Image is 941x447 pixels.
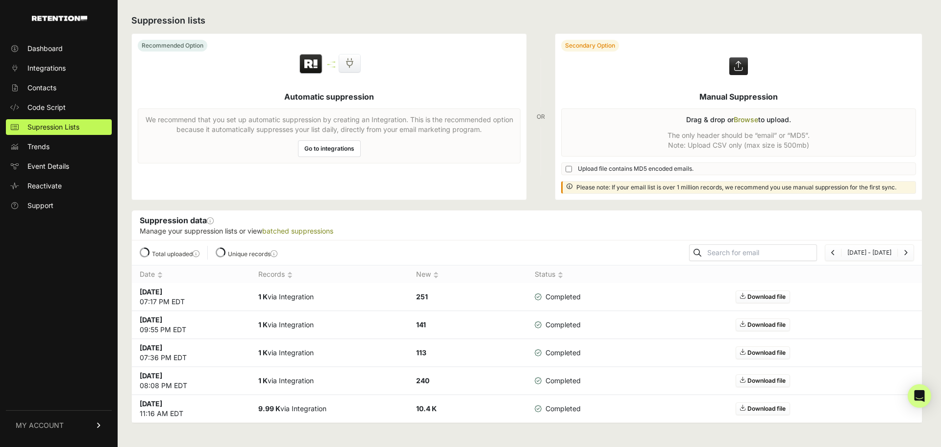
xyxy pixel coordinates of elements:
[27,181,62,191] span: Reactivate
[262,227,333,235] a: batched suppressions
[566,166,572,172] input: Upload file contains MD5 encoded emails.
[6,41,112,56] a: Dashboard
[258,404,280,413] strong: 9.99 K
[736,318,790,331] a: Download file
[6,410,112,440] a: MY ACCOUNT
[250,283,408,311] td: via Integration
[250,395,408,423] td: via Integration
[6,139,112,155] a: Trends
[140,343,162,352] strong: [DATE]
[736,374,790,387] a: Download file
[132,339,250,367] td: 07:36 PM EDT
[27,83,56,93] span: Contacts
[535,320,581,330] span: Completed
[140,316,162,324] strong: [DATE]
[250,311,408,339] td: via Integration
[6,80,112,96] a: Contacts
[527,265,606,284] th: Status
[132,210,922,240] div: Suppression data
[140,371,162,380] strong: [DATE]
[904,249,908,256] a: Next
[132,265,250,284] th: Date
[27,44,63,53] span: Dashboard
[535,292,581,302] span: Completed
[408,265,527,284] th: New
[705,246,817,260] input: Search for email
[27,142,50,152] span: Trends
[284,91,374,103] h5: Automatic suppression
[298,140,361,157] a: Go to integrations
[6,100,112,115] a: Code Script
[27,63,66,73] span: Integrations
[416,320,426,329] strong: 141
[132,311,250,339] td: 09:55 PM EDT
[250,265,408,284] th: Records
[535,404,581,414] span: Completed
[287,271,293,279] img: no_sort-eaf950dc5ab64cae54d48a5578032e96f70b2ecb7d747501f34c8f2db400fb66.gif
[250,367,408,395] td: via Integration
[558,271,563,279] img: no_sort-eaf950dc5ab64cae54d48a5578032e96f70b2ecb7d747501f34c8f2db400fb66.gif
[6,178,112,194] a: Reactivate
[841,249,897,257] li: [DATE] - [DATE]
[433,271,439,279] img: no_sort-eaf950dc5ab64cae54d48a5578032e96f70b2ecb7d747501f34c8f2db400fb66.gif
[258,376,268,385] strong: 1 K
[535,348,581,358] span: Completed
[736,402,790,415] a: Download file
[6,198,112,213] a: Support
[32,16,87,21] img: Retention.com
[825,244,914,261] nav: Page navigation
[132,395,250,423] td: 11:16 AM EDT
[258,320,268,329] strong: 1 K
[152,250,199,258] label: Total uploaded
[140,226,914,236] p: Manage your suppression lists or view
[416,376,429,385] strong: 240
[250,339,408,367] td: via Integration
[138,40,207,52] div: Recommended Option
[132,367,250,395] td: 08:08 PM EDT
[16,421,64,430] span: MY ACCOUNT
[132,283,250,311] td: 07:17 PM EDT
[27,201,53,210] span: Support
[6,119,112,135] a: Supression Lists
[327,64,335,65] img: integration
[140,288,162,296] strong: [DATE]
[535,376,581,386] span: Completed
[27,122,79,132] span: Supression Lists
[258,292,268,301] strong: 1 K
[831,249,835,256] a: Previous
[27,161,69,171] span: Event Details
[258,348,268,357] strong: 1 K
[736,346,790,359] a: Download file
[327,61,335,63] img: integration
[6,60,112,76] a: Integrations
[578,165,693,173] span: Upload file contains MD5 encoded emails.
[416,292,428,301] strong: 251
[157,271,163,279] img: no_sort-eaf950dc5ab64cae54d48a5578032e96f70b2ecb7d747501f34c8f2db400fb66.gif
[908,384,931,408] div: Open Intercom Messenger
[537,33,545,200] div: OR
[416,348,426,357] strong: 113
[27,103,66,112] span: Code Script
[144,115,514,134] p: We recommend that you set up automatic suppression by creating an Integration. This is the recomm...
[140,399,162,408] strong: [DATE]
[131,14,922,27] h2: Suppression lists
[416,404,437,413] strong: 10.4 K
[327,66,335,68] img: integration
[6,158,112,174] a: Event Details
[298,53,323,75] img: Retention
[736,290,790,303] a: Download file
[228,250,277,258] label: Unique records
